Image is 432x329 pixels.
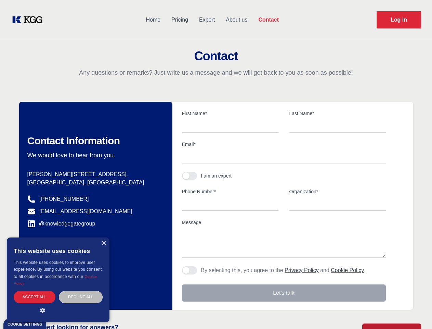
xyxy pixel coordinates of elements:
[27,170,161,179] p: [PERSON_NAME][STREET_ADDRESS],
[220,11,253,29] a: About us
[59,291,103,303] div: Decline all
[285,267,319,273] a: Privacy Policy
[14,291,55,303] div: Accept all
[182,110,278,117] label: First Name*
[8,49,424,63] h2: Contact
[182,284,386,302] button: Let's talk
[289,110,386,117] label: Last Name*
[27,220,95,228] a: @knowledgegategroup
[27,135,161,147] h2: Contact Information
[27,151,161,159] p: We would love to hear from you.
[14,243,103,259] div: This website uses cookies
[14,275,97,285] a: Cookie Policy
[201,172,232,179] div: I am an expert
[8,69,424,77] p: Any questions or remarks? Just write us a message and we will get back to you as soon as possible!
[140,11,166,29] a: Home
[398,296,432,329] iframe: Chat Widget
[182,188,278,195] label: Phone Number*
[201,266,366,275] p: By selecting this, you agree to the and .
[166,11,194,29] a: Pricing
[289,188,386,195] label: Organization*
[331,267,364,273] a: Cookie Policy
[253,11,284,29] a: Contact
[101,241,106,246] div: Close
[27,179,161,187] p: [GEOGRAPHIC_DATA], [GEOGRAPHIC_DATA]
[194,11,220,29] a: Expert
[14,260,102,279] span: This website uses cookies to improve user experience. By using our website you consent to all coo...
[11,14,48,25] a: KOL Knowledge Platform: Talk to Key External Experts (KEE)
[8,322,42,326] div: Cookie settings
[182,219,386,226] label: Message
[377,11,421,28] a: Request Demo
[40,207,132,216] a: [EMAIL_ADDRESS][DOMAIN_NAME]
[40,195,89,203] a: [PHONE_NUMBER]
[182,141,386,148] label: Email*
